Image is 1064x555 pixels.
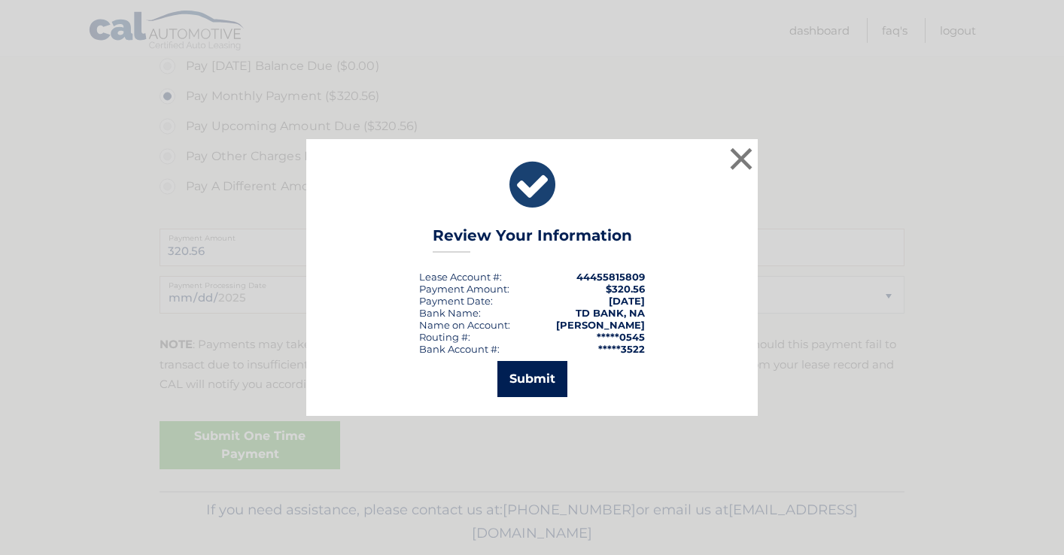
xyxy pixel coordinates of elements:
div: Bank Account #: [419,343,500,355]
h3: Review Your Information [433,226,632,253]
strong: 44455815809 [576,271,645,283]
div: Name on Account: [419,319,510,331]
strong: TD BANK, NA [576,307,645,319]
div: Routing #: [419,331,470,343]
span: Payment Date [419,295,491,307]
strong: [PERSON_NAME] [556,319,645,331]
div: Bank Name: [419,307,481,319]
div: Payment Amount: [419,283,509,295]
div: : [419,295,493,307]
span: [DATE] [609,295,645,307]
button: × [726,144,756,174]
div: Lease Account #: [419,271,502,283]
span: $320.56 [606,283,645,295]
button: Submit [497,361,567,397]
